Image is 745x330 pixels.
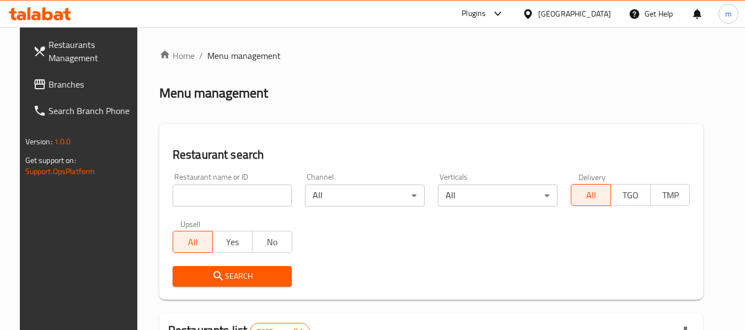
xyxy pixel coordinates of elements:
[25,164,95,178] a: Support.OpsPlatform
[49,104,136,117] span: Search Branch Phone
[610,184,651,206] button: TGO
[49,78,136,91] span: Branches
[180,220,201,228] label: Upsell
[305,185,425,207] div: All
[199,49,203,62] li: /
[24,71,144,98] a: Branches
[159,49,195,62] a: Home
[178,234,208,250] span: All
[173,231,213,253] button: All
[650,184,690,206] button: TMP
[159,49,704,62] nav: breadcrumb
[173,266,292,286] button: Search
[173,147,690,163] h2: Restaurant search
[571,184,611,206] button: All
[54,134,71,149] span: 1.0.0
[24,98,144,124] a: Search Branch Phone
[217,234,248,250] span: Yes
[25,134,52,149] span: Version:
[257,234,288,250] span: No
[462,7,486,20] div: Plugins
[212,231,253,253] button: Yes
[159,84,268,102] h2: Menu management
[181,269,283,283] span: Search
[538,8,611,20] div: [GEOGRAPHIC_DATA]
[725,8,732,20] span: m
[655,187,686,203] span: TMP
[207,49,281,62] span: Menu management
[252,231,292,253] button: No
[173,185,292,207] input: Search for restaurant name or ID..
[49,38,136,64] span: Restaurants Management
[24,31,144,71] a: Restaurants Management
[576,187,607,203] span: All
[438,185,558,207] div: All
[578,173,606,181] label: Delivery
[25,153,76,167] span: Get support on:
[615,187,646,203] span: TGO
